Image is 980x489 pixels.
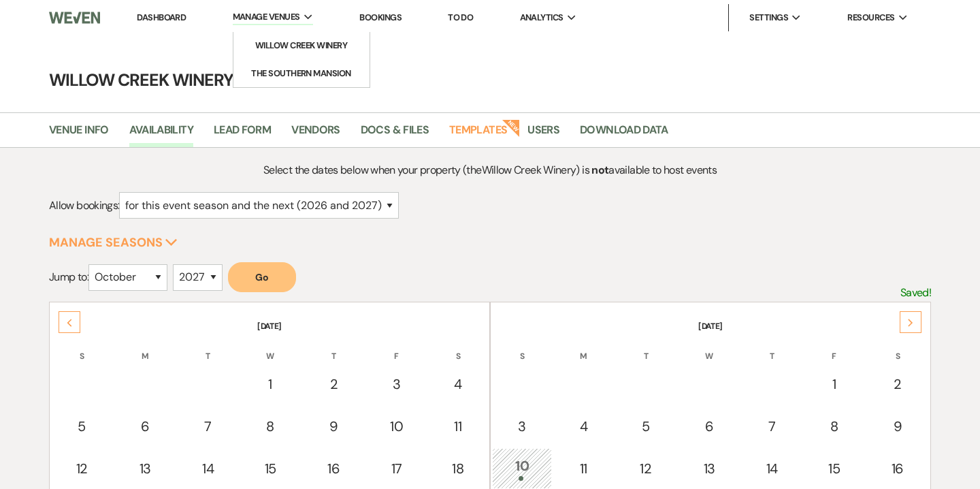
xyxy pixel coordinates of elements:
[678,334,740,362] th: W
[685,416,733,437] div: 6
[186,458,231,479] div: 14
[310,416,357,437] div: 9
[623,416,669,437] div: 5
[847,11,894,25] span: Resources
[803,334,864,362] th: F
[749,458,794,479] div: 14
[436,416,480,437] div: 11
[591,163,608,177] strong: not
[866,334,929,362] th: S
[553,334,613,362] th: M
[492,304,929,332] th: [DATE]
[685,458,733,479] div: 13
[374,458,419,479] div: 17
[580,121,668,147] a: Download Data
[59,416,105,437] div: 5
[874,416,921,437] div: 9
[310,458,357,479] div: 16
[178,334,238,362] th: T
[240,67,363,80] li: The Southern Mansion
[129,121,193,147] a: Availability
[121,458,169,479] div: 13
[233,60,370,87] a: The Southern Mansion
[49,236,178,249] button: Manage Seasons
[49,121,109,147] a: Venue Info
[749,11,788,25] span: Settings
[900,284,931,302] p: Saved!
[811,374,857,394] div: 1
[502,118,521,137] strong: New
[623,458,669,479] div: 12
[114,334,176,362] th: M
[361,121,429,147] a: Docs & Files
[366,334,426,362] th: F
[49,3,100,32] img: Weven Logo
[874,374,921,394] div: 2
[811,458,857,479] div: 15
[436,374,480,394] div: 4
[214,121,271,147] a: Lead Form
[228,262,296,292] button: Go
[561,458,606,479] div: 11
[359,12,402,23] a: Bookings
[811,416,857,437] div: 8
[233,32,370,59] a: Willow Creek Winery
[527,121,559,147] a: Users
[49,270,88,284] span: Jump to:
[742,334,802,362] th: T
[492,334,552,362] th: S
[51,304,488,332] th: [DATE]
[137,12,186,23] a: Dashboard
[247,458,293,479] div: 15
[500,416,544,437] div: 3
[874,458,921,479] div: 16
[186,416,231,437] div: 7
[374,374,419,394] div: 3
[240,334,301,362] th: W
[233,10,300,24] span: Manage Venues
[302,334,365,362] th: T
[374,416,419,437] div: 10
[121,416,169,437] div: 6
[615,334,676,362] th: T
[247,374,293,394] div: 1
[449,121,507,147] a: Templates
[436,458,480,479] div: 18
[49,198,119,212] span: Allow bookings:
[51,334,112,362] th: S
[247,416,293,437] div: 8
[159,161,821,179] p: Select the dates below when your property (the Willow Creek Winery ) is available to host events
[561,416,606,437] div: 4
[59,458,105,479] div: 12
[500,456,544,481] div: 10
[240,39,363,52] li: Willow Creek Winery
[310,374,357,394] div: 2
[428,334,488,362] th: S
[520,11,563,25] span: Analytics
[448,12,473,23] a: To Do
[291,121,340,147] a: Vendors
[749,416,794,437] div: 7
